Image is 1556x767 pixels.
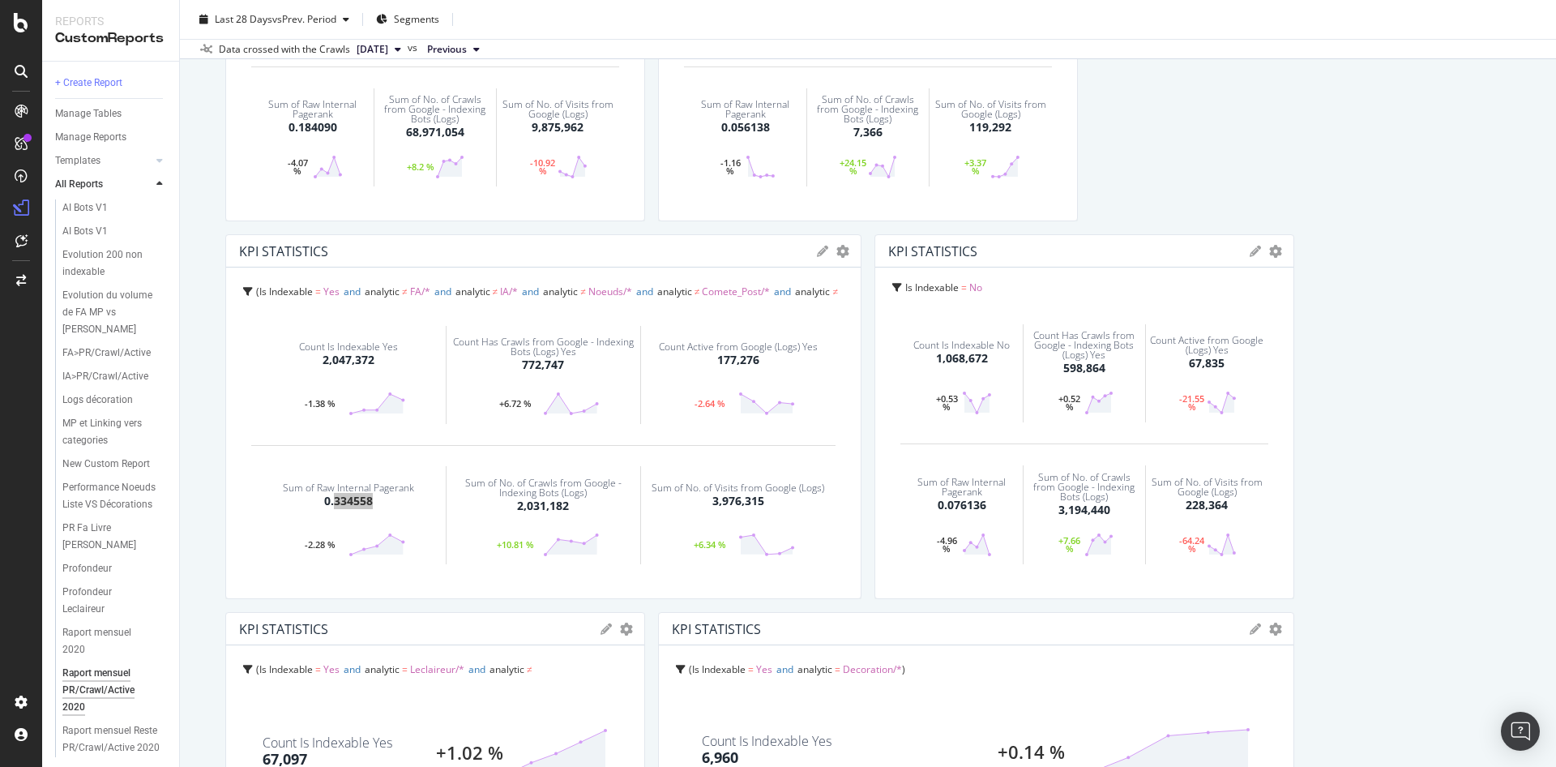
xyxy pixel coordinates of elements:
button: Last 28 DaysvsPrev. Period [193,6,356,32]
a: PR Fa Livre [PERSON_NAME] [62,520,168,554]
div: +10.81 % [487,541,544,549]
div: -21.55 % [1177,395,1207,411]
div: -1.16 % [716,159,746,175]
div: +0.14 % [977,743,1087,760]
div: Sum of No. of Visits from Google (Logs) [500,100,615,119]
span: Yes [756,662,772,676]
a: All Reports [55,176,152,193]
div: Count Is Indexable No [913,341,1010,350]
button: [DATE] [350,40,408,59]
span: Decoration/* [843,662,902,676]
span: ≠ [695,285,700,298]
span: vs Prev. Period [272,12,336,26]
div: +6.72 % [487,400,544,408]
div: KPI STATISTICSgeargearIs Indexable = NoCount Is Indexable No1,068,672+0.53 %Count Has Crawls from... [874,234,1294,599]
div: Count Is Indexable Yes [263,736,392,749]
div: 1,068,672 [936,350,988,366]
div: 3,976,315 [712,493,764,509]
div: 119,292 [969,119,1011,135]
span: Comete_Post/* [702,285,770,298]
span: No [969,281,982,294]
div: Sum of No. of Visits from Google (Logs) [652,483,824,493]
span: = [315,285,321,298]
div: Count Active from Google (Logs) Yes [1149,336,1264,355]
div: Count Active from Google (Logs) Yes [659,342,818,352]
span: = [835,662,840,676]
div: -10.92 % [528,159,558,175]
div: Open Intercom Messenger [1501,712,1540,751]
div: +0.52 % [1055,395,1084,411]
div: +24.15 % [839,159,868,175]
span: analytic [795,285,830,298]
div: -64.24 % [1177,537,1207,553]
div: gear [1269,623,1282,635]
div: + Create Report [55,75,122,92]
div: +1.02 % [435,744,504,761]
div: 772,747 [522,357,564,373]
div: Sum of Raw Internal Pagerank [255,100,370,119]
div: Evolution du volume de FA MP vs Stocké [62,287,160,338]
span: analytic [797,662,832,676]
div: +7.66 % [1055,537,1084,553]
button: Previous [421,40,486,59]
div: 2,047,372 [323,352,374,368]
div: KPI STATISTICS [672,621,761,637]
div: +3.37 % [960,159,990,175]
span: Previous [427,42,467,57]
div: KPI STATISTICS [239,243,328,259]
div: Raport mensuel Reste PR/Crawl/Active 2020 [62,722,160,756]
span: = [402,662,408,676]
div: 9,875,962 [532,119,583,135]
div: Sum of No. of Crawls from Google - Indexing Bots (Logs) [378,95,492,124]
span: and [434,285,451,298]
span: Last 28 Days [215,12,272,26]
div: KPI STATISTICSgeargearIs Indexable = Yesandanalytic ≠ FA/*andanalytic ≠ IA/*andanalytic ≠ Noeuds/... [225,234,861,599]
div: Sum of Raw Internal Pagerank [688,100,803,119]
span: 2025 Oct. 1st [357,42,388,57]
a: Profondeur Leclaireur [62,584,168,618]
div: Sum of No. of Crawls from Google - Indexing Bots (Logs) [1028,473,1141,502]
div: -2.64 % [681,400,737,408]
div: Raport mensuel 2020 [62,624,152,658]
span: = [748,662,754,676]
button: Segments [370,6,446,32]
div: 0.184090 [289,119,337,135]
div: -4.07 % [283,159,313,175]
div: 228,364 [1186,497,1228,513]
div: Data crossed with the Crawls [219,42,350,57]
div: 67,835 [1189,355,1225,371]
div: 598,864 [1063,360,1105,376]
div: gear [836,246,849,257]
span: analytic [365,662,400,676]
div: Profondeur Leclaireur [62,584,152,618]
div: 0.334558 [324,493,373,509]
a: FA>PR/Crawl/Active [62,345,168,362]
div: Evolution 200 non indexable [62,246,156,281]
span: Is Indexable [259,285,313,298]
div: -4.96 % [932,537,962,553]
span: ≠ [402,285,408,298]
span: = [961,281,967,294]
span: analytic [543,285,578,298]
span: analytic [455,285,490,298]
div: MP et Linking vers categories [62,415,156,449]
div: Sum of No. of Crawls from Google - Indexing Bots (Logs) [811,95,925,124]
span: analytic [657,285,692,298]
div: Sum of No. of Visits from Google (Logs) [933,100,1048,119]
div: 0.076136 [938,497,986,513]
a: Logs décoration [62,392,168,409]
a: IA>PR/Crawl/Active [62,368,168,385]
span: and [344,285,361,298]
div: Manage Tables [55,105,122,122]
div: 0.056138 [721,119,770,135]
div: Performance Noeuds Liste VS Décorations [62,479,160,513]
div: Count Has Crawls from Google - Indexing Bots (Logs) Yes [453,337,635,357]
div: gear [1269,246,1282,257]
div: AI Bots V1 [62,223,108,240]
div: gear [620,623,633,635]
div: +6.34 % [681,541,737,549]
a: Performance Noeuds Liste VS Décorations [62,479,168,513]
div: Count Has Crawls from Google - Indexing Bots (Logs) Yes [1028,331,1141,360]
div: Profondeur [62,560,112,577]
div: KPI STATISTICS [888,243,977,259]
